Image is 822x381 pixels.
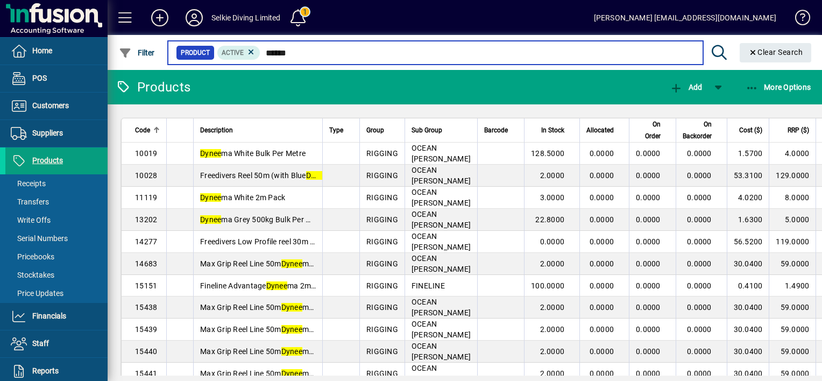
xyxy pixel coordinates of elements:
[769,209,816,231] td: 5.0000
[412,166,471,185] span: OCEAN [PERSON_NAME]
[32,129,63,137] span: Suppliers
[590,171,614,180] span: 0.0000
[32,74,47,82] span: POS
[540,171,565,180] span: 2.0000
[366,237,398,246] span: RIGGING
[366,215,398,224] span: RIGGING
[5,120,108,147] a: Suppliers
[200,347,379,356] span: Max Grip Reel Line 50m ma Spool 500kg - Blue
[769,275,816,297] td: 1.4900
[531,124,574,136] div: In Stock
[540,193,565,202] span: 3.0000
[683,118,721,142] div: On Backorder
[769,319,816,341] td: 59.0000
[200,149,221,158] em: Dynee
[769,253,816,275] td: 59.0000
[687,347,712,356] span: 0.0000
[135,171,157,180] span: 10028
[412,232,471,251] span: OCEAN [PERSON_NAME]
[540,347,565,356] span: 2.0000
[586,124,614,136] span: Allocated
[687,215,712,224] span: 0.0000
[5,248,108,266] a: Pricebooks
[687,369,712,378] span: 0.0000
[32,46,52,55] span: Home
[119,48,155,57] span: Filter
[687,149,712,158] span: 0.0000
[590,149,614,158] span: 0.0000
[116,43,158,62] button: Filter
[636,259,661,268] span: 0.0000
[412,281,445,290] span: FINELINE
[135,124,160,136] div: Code
[636,215,661,224] span: 0.0000
[740,43,812,62] button: Clear
[281,347,302,356] em: Dynee
[5,330,108,357] a: Staff
[135,149,157,158] span: 10019
[135,215,157,224] span: 13202
[540,237,565,246] span: 0.0000
[412,342,471,361] span: OCEAN [PERSON_NAME]
[590,325,614,334] span: 0.0000
[200,237,405,246] span: Freedivers Low Profile reel 30m (with Light Green ma)
[366,124,384,136] span: Group
[412,320,471,339] span: OCEAN [PERSON_NAME]
[636,118,661,142] span: On Order
[135,325,157,334] span: 15439
[222,49,244,57] span: Active
[11,197,49,206] span: Transfers
[366,325,398,334] span: RIGGING
[5,229,108,248] a: Serial Numbers
[135,303,157,312] span: 15438
[181,47,210,58] span: Product
[116,79,190,96] div: Products
[412,124,442,136] span: Sub Group
[366,281,398,290] span: RIGGING
[11,271,54,279] span: Stocktakes
[636,347,661,356] span: 0.0000
[200,303,377,312] span: Max Grip Reel Line 50m ma Spool 500kg - Red
[531,149,564,158] span: 128.5000
[366,149,398,158] span: RIGGING
[687,171,712,180] span: 0.0000
[366,369,398,378] span: RIGGING
[412,298,471,317] span: OCEAN [PERSON_NAME]
[412,188,471,207] span: OCEAN [PERSON_NAME]
[217,46,260,60] mat-chip: Activation Status: Active
[590,303,614,312] span: 0.0000
[5,65,108,92] a: POS
[200,124,233,136] span: Description
[5,266,108,284] a: Stocktakes
[727,209,769,231] td: 1.6300
[329,124,343,136] span: Type
[683,118,712,142] span: On Backorder
[746,83,811,91] span: More Options
[329,124,353,136] div: Type
[200,193,285,202] span: ma White 2m Pack
[200,124,316,136] div: Description
[366,347,398,356] span: RIGGING
[687,325,712,334] span: 0.0000
[281,369,302,378] em: Dynee
[143,8,177,27] button: Add
[11,234,68,243] span: Serial Numbers
[5,93,108,119] a: Customers
[687,259,712,268] span: 0.0000
[667,77,705,97] button: Add
[769,165,816,187] td: 129.0000
[687,303,712,312] span: 0.0000
[727,253,769,275] td: 30.0400
[594,9,776,26] div: [PERSON_NAME] [EMAIL_ADDRESS][DOMAIN_NAME]
[5,38,108,65] a: Home
[412,210,471,229] span: OCEAN [PERSON_NAME]
[281,303,302,312] em: Dynee
[636,171,661,180] span: 0.0000
[590,259,614,268] span: 0.0000
[727,187,769,209] td: 4.0200
[200,215,221,224] em: Dynee
[636,237,661,246] span: 0.0000
[5,284,108,302] a: Price Updates
[306,171,327,180] em: Dynee
[412,254,471,273] span: OCEAN [PERSON_NAME]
